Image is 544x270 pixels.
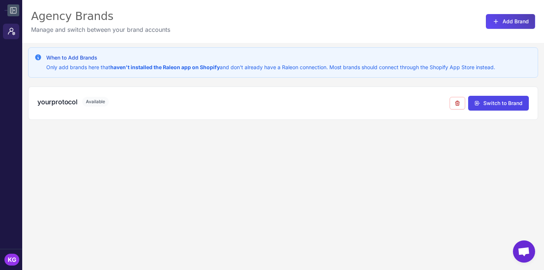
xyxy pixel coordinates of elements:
[468,96,529,111] button: Switch to Brand
[31,9,170,24] div: Agency Brands
[4,254,19,266] div: KG
[82,97,109,107] span: Available
[46,63,495,71] p: Only add brands here that and don't already have a Raleon connection. Most brands should connect ...
[513,240,535,263] div: Open chat
[37,97,78,107] h3: yourprotocol
[110,64,220,70] strong: haven't installed the Raleon app on Shopify
[31,25,170,34] p: Manage and switch between your brand accounts
[486,14,535,29] button: Add Brand
[450,97,465,109] button: Remove from agency
[46,54,495,62] h3: When to Add Brands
